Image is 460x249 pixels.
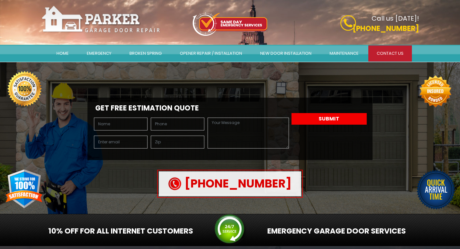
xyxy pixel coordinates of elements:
[267,227,419,236] h2: Emergency Garage Door services
[368,45,412,62] a: Contact Us
[94,118,148,130] input: Name
[214,214,246,246] img: srv.png
[300,23,419,34] p: [PHONE_NUMBER]
[121,45,170,62] a: Broken Spring
[252,45,320,62] a: New door installation
[91,104,370,112] h2: Get Free Estimation Quote
[151,136,204,148] input: Zip
[193,12,267,36] img: icon-top.png
[300,15,419,34] a: Call us [DATE]! [PHONE_NUMBER]
[159,171,301,196] a: [PHONE_NUMBER]
[171,45,250,62] a: Opener Repair / Installation
[94,136,148,148] input: Enter email
[151,118,204,130] input: Phone
[372,14,419,23] b: Call us [DATE]!
[48,45,77,62] a: Home
[41,5,161,34] img: parker.png
[167,176,183,192] img: call.png
[78,45,120,62] a: Emergency
[321,45,367,62] a: Maintenance
[291,113,367,125] button: Submit
[41,227,193,236] h2: 10% OFF For All Internet Customers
